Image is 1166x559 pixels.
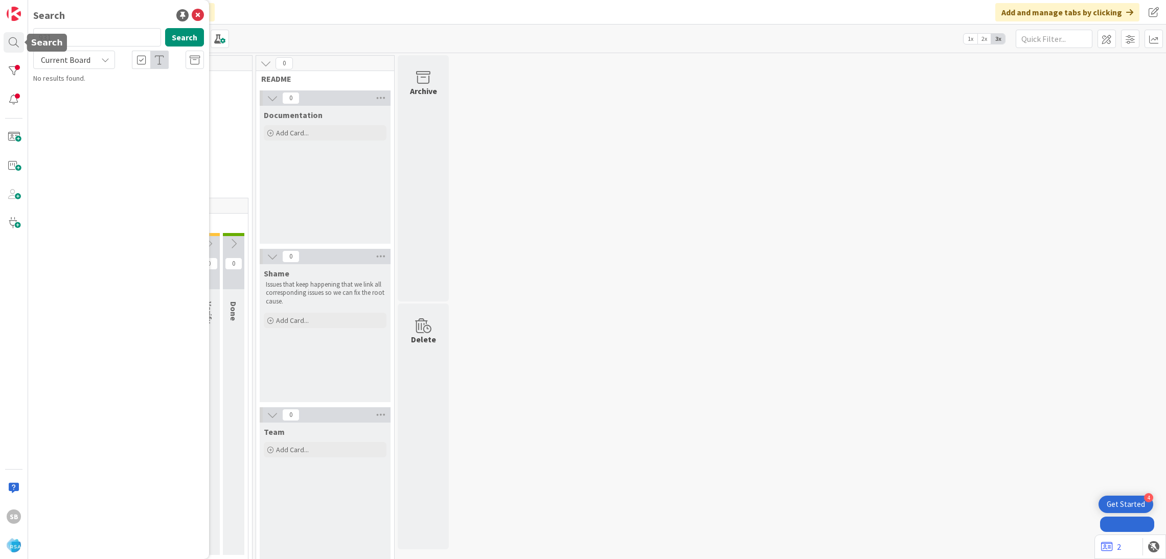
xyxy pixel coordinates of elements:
[282,250,300,263] span: 0
[1101,541,1121,553] a: 2
[995,3,1139,21] div: Add and manage tabs by clicking
[1107,499,1145,509] div: Get Started
[977,34,991,44] span: 2x
[1144,493,1153,502] div: 4
[7,509,21,524] div: SB
[225,258,242,270] span: 0
[264,268,289,278] span: Shame
[282,92,300,104] span: 0
[165,28,204,46] button: Search
[282,409,300,421] span: 0
[276,128,309,137] span: Add Card...
[31,38,63,48] h5: Search
[1016,30,1092,48] input: Quick Filter...
[264,110,323,120] span: Documentation
[264,427,285,437] span: Team
[964,34,977,44] span: 1x
[276,316,309,325] span: Add Card...
[991,34,1005,44] span: 3x
[41,55,90,65] span: Current Board
[204,301,214,323] span: Verify
[228,301,239,321] span: Done
[261,74,381,84] span: README
[1099,496,1153,513] div: Open Get Started checklist, remaining modules: 4
[7,538,21,552] img: avatar
[276,57,293,69] span: 0
[200,258,218,270] span: 0
[7,7,21,21] img: Visit kanbanzone.com
[33,28,161,46] input: Search for title...
[33,73,204,84] div: No results found.
[410,85,437,97] div: Archive
[266,281,384,306] p: Issues that keep happening that we link all corresponding issues so we can fix the root cause.
[33,8,65,23] div: Search
[411,333,436,345] div: Delete
[276,445,309,454] span: Add Card...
